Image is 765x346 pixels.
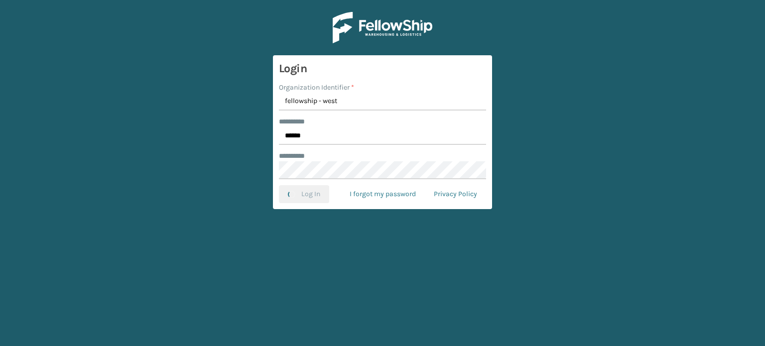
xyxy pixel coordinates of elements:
button: Log In [279,185,329,203]
a: Privacy Policy [425,185,486,203]
label: Organization Identifier [279,82,354,93]
h3: Login [279,61,486,76]
img: Logo [333,12,432,43]
a: I forgot my password [341,185,425,203]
